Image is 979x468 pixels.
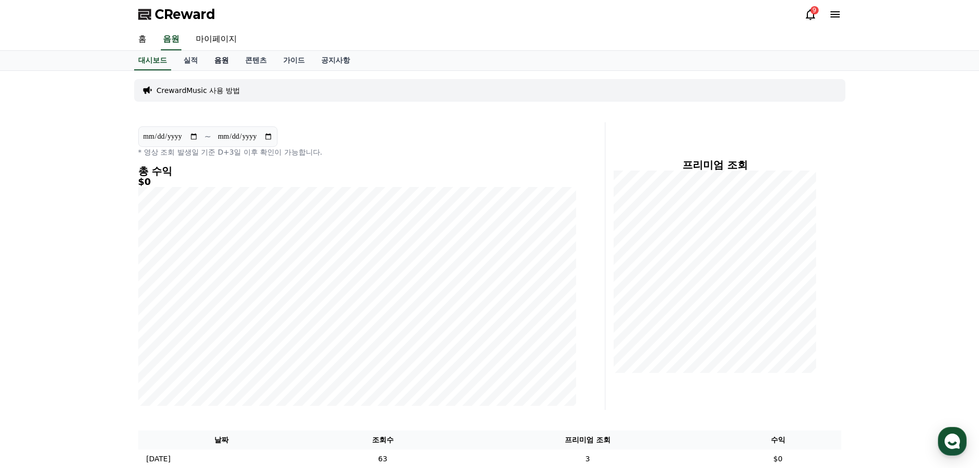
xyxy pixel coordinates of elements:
[460,430,715,450] th: 프리미엄 조회
[138,430,305,450] th: 날짜
[715,430,841,450] th: 수익
[188,29,245,50] a: 마이페이지
[237,51,275,70] a: 콘텐츠
[205,130,211,143] p: ~
[3,326,68,351] a: 홈
[146,454,171,464] p: [DATE]
[614,159,817,171] h4: 프리미엄 조회
[138,6,215,23] a: CReward
[68,326,133,351] a: 대화
[32,341,39,349] span: 홈
[138,147,576,157] p: * 영상 조회 발생일 기준 D+3일 이후 확인이 가능합니다.
[161,29,181,50] a: 음원
[155,6,215,23] span: CReward
[206,51,237,70] a: 음원
[133,326,197,351] a: 설정
[804,8,817,21] a: 9
[305,430,460,450] th: 조회수
[159,341,171,349] span: 설정
[94,342,106,350] span: 대화
[313,51,358,70] a: 공지사항
[130,29,155,50] a: 홈
[157,85,241,96] a: CrewardMusic 사용 방법
[138,177,576,187] h5: $0
[134,51,171,70] a: 대시보드
[275,51,313,70] a: 가이드
[810,6,819,14] div: 9
[175,51,206,70] a: 실적
[138,165,576,177] h4: 총 수익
